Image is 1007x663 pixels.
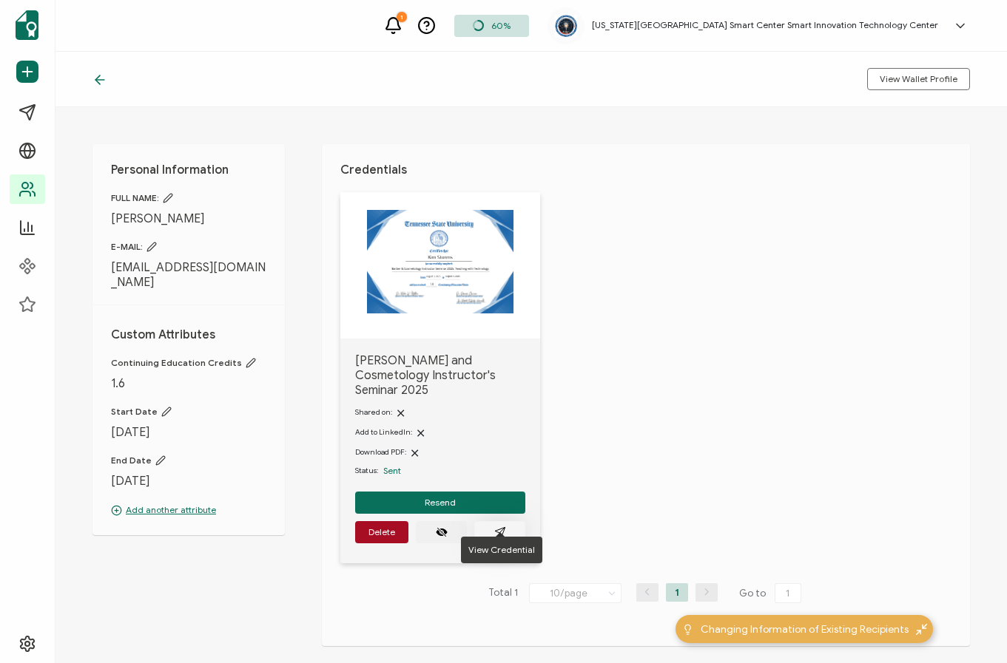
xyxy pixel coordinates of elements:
p: Add another attribute [111,503,266,517]
ion-icon: eye off [436,526,448,538]
h1: Credentials [340,163,952,177]
span: Changing Information of Existing Recipients [701,622,909,637]
span: FULL NAME: [111,192,266,204]
img: a00655f6-61b7-406f-a567-18232f33a283.jpg [555,15,577,37]
span: [DATE] [111,425,266,440]
span: [PERSON_NAME] [111,211,266,226]
span: Sent [383,465,401,476]
span: Add to LinkedIn: [355,427,412,437]
li: 1 [666,583,688,602]
span: [DATE] [111,474,266,489]
iframe: Chat Widget [933,592,1007,663]
button: Delete [355,521,408,543]
span: 1.6 [111,376,266,391]
span: Total 1 [488,583,518,604]
img: sertifier-logomark-colored.svg [16,10,38,40]
span: 60% [491,20,511,31]
h1: Custom Attributes [111,327,266,342]
h5: [US_STATE][GEOGRAPHIC_DATA] Smart Center Smart Innovation Technology Center [592,20,938,30]
button: Resend [355,492,525,514]
span: Delete [368,528,395,537]
span: [PERSON_NAME] and Cosmetology Instructor's Seminar 2025 [355,353,525,398]
span: Resend [425,498,456,507]
span: View Wallet Profile [880,75,957,84]
img: minimize-icon.svg [916,624,927,635]
input: Select [529,583,622,603]
ion-icon: paper plane outline [494,526,506,538]
span: Continuing Education Credits [111,357,266,369]
span: Start Date [111,406,266,418]
span: E-MAIL: [111,241,266,253]
span: [EMAIL_ADDRESS][DOMAIN_NAME] [111,260,266,290]
div: 1 [397,12,407,22]
span: Go to [739,583,804,604]
span: Shared on: [355,407,392,417]
span: Download PDF: [355,447,406,457]
span: Status: [355,465,378,477]
button: View Wallet Profile [867,68,970,90]
span: End Date [111,455,266,466]
div: View Credential [461,537,542,563]
h1: Personal Information [111,163,266,177]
